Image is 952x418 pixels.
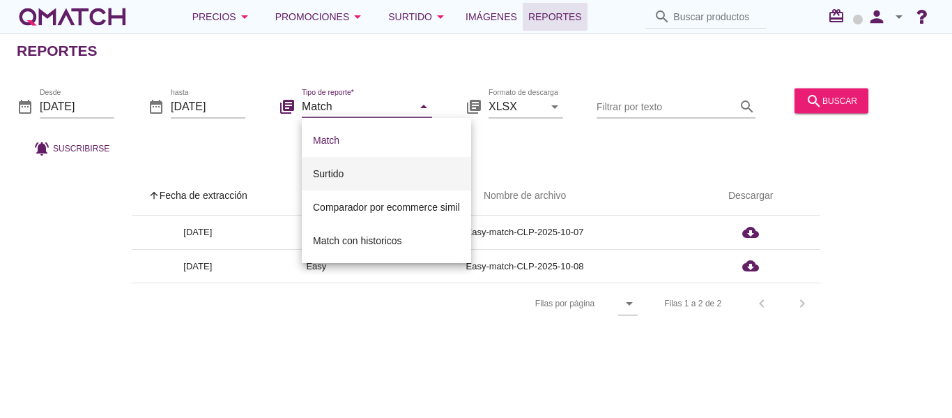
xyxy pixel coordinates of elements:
input: Buscar productos [673,6,758,28]
td: Easy [264,249,369,283]
th: Pivote: Not sorted. Activate to sort ascending. [264,177,369,216]
a: Imágenes [460,3,523,31]
i: arrow_drop_down [236,8,253,25]
input: Desde [40,95,114,117]
div: buscar [806,92,857,109]
i: date_range [148,98,164,114]
div: Match con historicos [313,232,460,249]
button: buscar [794,88,868,113]
input: hasta [171,95,245,117]
td: Easy-match-CLP-2025-10-07 [369,216,681,249]
button: Suscribirse [22,135,121,161]
th: Fecha de extracción: Sorted ascending. Activate to sort descending. [132,177,264,216]
a: white-qmatch-logo [17,3,128,31]
i: arrow_drop_down [349,8,366,25]
i: arrow_drop_down [415,98,432,114]
i: cloud_download [742,257,759,274]
td: Easy [264,216,369,249]
span: Imágenes [466,8,517,25]
th: Descargar: Not sorted. [681,177,820,216]
i: arrow_drop_down [621,295,638,312]
td: [DATE] [132,216,264,249]
button: Surtido [377,3,460,31]
i: search [739,98,755,114]
div: Precios [192,8,253,25]
td: Easy-match-CLP-2025-10-08 [369,249,681,283]
i: search [654,8,670,25]
td: [DATE] [132,249,264,283]
span: Suscribirse [53,142,109,154]
i: notifications_active [33,140,53,156]
i: arrow_drop_down [546,98,563,114]
i: person [863,7,891,27]
i: arrow_drop_down [891,8,907,25]
input: Tipo de reporte* [302,95,413,117]
div: Promociones [275,8,367,25]
a: Reportes [523,3,588,31]
i: cloud_download [742,224,759,241]
div: Surtido [388,8,449,25]
i: arrow_upward [148,190,160,201]
i: arrow_drop_down [432,8,449,25]
button: Promociones [264,3,378,31]
th: Nombre de archivo: Not sorted. [369,177,681,216]
div: Filas 1 a 2 de 2 [664,297,721,310]
i: redeem [828,8,850,24]
i: library_books [279,98,295,114]
input: Formato de descarga [489,95,544,117]
div: Match [313,132,460,149]
input: Filtrar por texto [597,95,736,117]
h2: Reportes [17,40,98,62]
span: Reportes [528,8,582,25]
div: Surtido [313,165,460,182]
i: search [806,92,822,109]
button: Precios [181,3,264,31]
div: Comparador por ecommerce simil [313,199,460,216]
i: library_books [466,98,482,114]
i: date_range [17,98,33,114]
div: Filas por página [396,283,638,324]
